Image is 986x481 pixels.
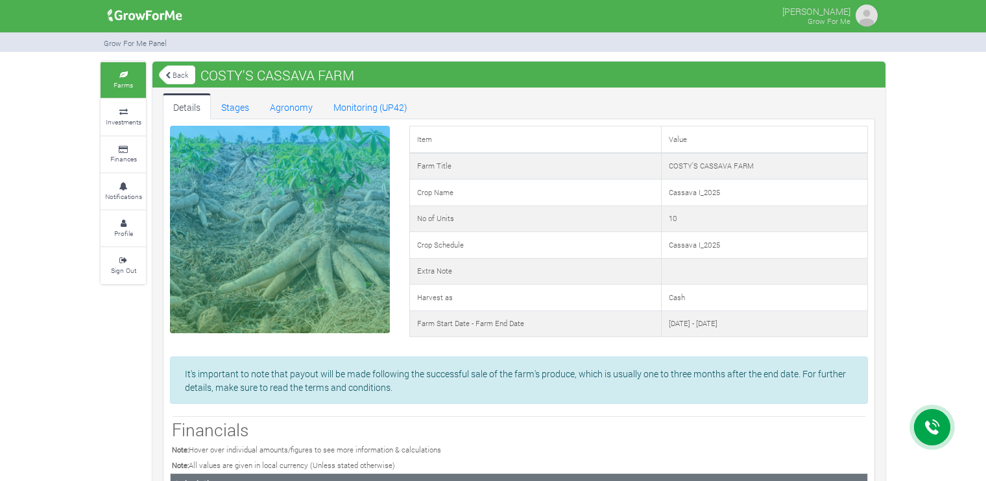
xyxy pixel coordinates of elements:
[172,419,866,440] h3: Financials
[259,93,323,119] a: Agronomy
[103,3,187,29] img: growforme image
[409,311,661,337] td: Farm Start Date - Farm End Date
[808,16,850,26] small: Grow For Me
[172,460,189,470] b: Note:
[782,3,850,18] p: [PERSON_NAME]
[159,64,195,86] a: Back
[110,154,137,163] small: Finances
[409,180,661,206] td: Crop Name
[172,445,189,454] b: Note:
[661,180,867,206] td: Cassava I_2025
[101,174,146,209] a: Notifications
[409,126,661,153] td: Item
[105,192,142,201] small: Notifications
[854,3,880,29] img: growforme image
[114,229,133,238] small: Profile
[104,38,167,48] small: Grow For Me Panel
[661,153,867,180] td: COSTY'S CASSAVA FARM
[106,117,141,126] small: Investments
[101,248,146,283] a: Sign Out
[661,232,867,259] td: Cassava I_2025
[101,211,146,246] a: Profile
[101,137,146,172] a: Finances
[114,80,133,89] small: Farms
[101,62,146,98] a: Farms
[661,285,867,311] td: Cash
[661,205,867,232] td: 10
[172,460,395,470] small: All values are given in local currency (Unless stated otherwise)
[661,126,867,153] td: Value
[185,367,853,394] p: It's important to note that payout will be made following the successful sale of the farm's produ...
[409,285,661,311] td: Harvest as
[111,266,136,275] small: Sign Out
[409,258,661,285] td: Extra Note
[409,232,661,259] td: Crop Schedule
[211,93,259,119] a: Stages
[323,93,418,119] a: Monitoring (UP42)
[172,445,441,454] small: Hover over individual amounts/figures to see more information & calculations
[101,99,146,135] a: Investments
[409,153,661,180] td: Farm Title
[661,311,867,337] td: [DATE] - [DATE]
[409,205,661,232] td: No of Units
[163,93,211,119] a: Details
[197,62,357,88] span: COSTY'S CASSAVA FARM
